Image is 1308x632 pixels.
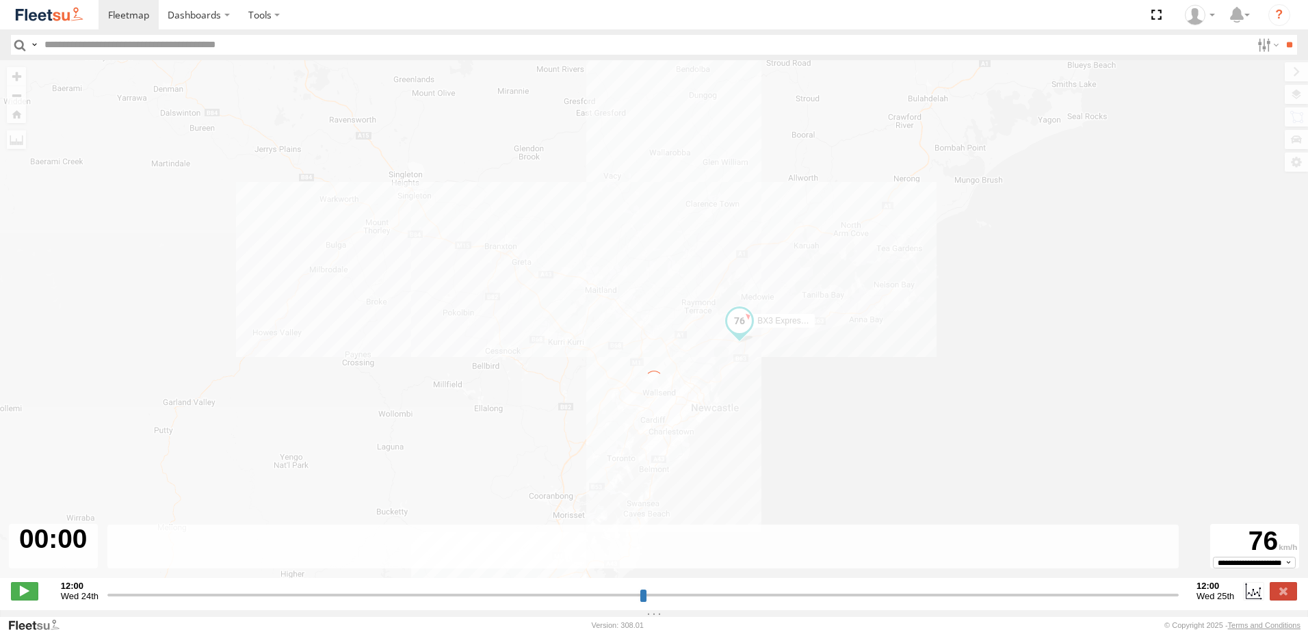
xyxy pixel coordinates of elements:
label: Play/Stop [11,582,38,600]
strong: 12:00 [61,581,99,591]
div: 76 [1212,526,1297,557]
img: fleetsu-logo-horizontal.svg [14,5,85,24]
label: Search Filter Options [1252,35,1281,55]
div: © Copyright 2025 - [1164,621,1300,629]
div: James Cullen [1180,5,1220,25]
strong: 12:00 [1196,581,1234,591]
i: ? [1268,4,1290,26]
label: Search Query [29,35,40,55]
div: Version: 308.01 [592,621,644,629]
a: Terms and Conditions [1228,621,1300,629]
label: Close [1270,582,1297,600]
span: Wed 24th [61,591,99,601]
span: Wed 25th [1196,591,1234,601]
a: Visit our Website [8,618,70,632]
